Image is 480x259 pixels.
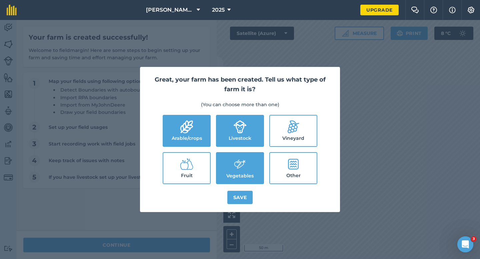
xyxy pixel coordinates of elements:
label: Arable/crops [163,116,210,146]
label: Vineyard [270,116,317,146]
label: Other [270,153,317,183]
img: svg+xml;base64,PHN2ZyB4bWxucz0iaHR0cDovL3d3dy53My5vcmcvMjAwMC9zdmciIHdpZHRoPSIxNyIgaGVpZ2h0PSIxNy... [449,6,456,14]
img: A question mark icon [430,7,438,13]
span: 2025 [212,6,225,14]
button: Save [227,191,253,204]
span: 3 [471,236,476,242]
span: [PERSON_NAME] & Sons [146,6,194,14]
h2: Great, your farm has been created. Tell us what type of farm it is? [148,75,332,94]
img: Two speech bubbles overlapping with the left bubble in the forefront [411,7,419,13]
iframe: Intercom live chat [457,236,473,252]
label: Fruit [163,153,210,183]
p: (You can choose more than one) [148,101,332,108]
label: Livestock [217,116,263,146]
a: Upgrade [360,5,399,15]
img: fieldmargin Logo [7,5,17,15]
label: Vegetables [217,153,263,183]
img: A cog icon [467,7,475,13]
